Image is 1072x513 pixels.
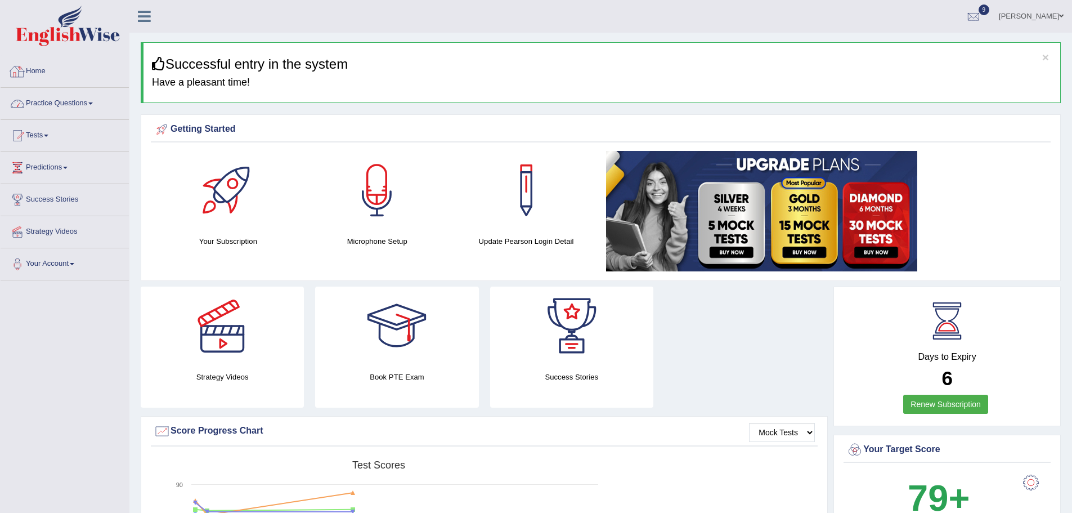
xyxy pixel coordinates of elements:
[315,371,478,383] h4: Book PTE Exam
[1,216,129,244] a: Strategy Videos
[846,352,1048,362] h4: Days to Expiry
[1,248,129,276] a: Your Account
[846,441,1048,458] div: Your Target Score
[1042,51,1049,63] button: ×
[490,371,653,383] h4: Success Stories
[606,151,917,271] img: small5.jpg
[308,235,446,247] h4: Microphone Setup
[154,121,1048,138] div: Getting Started
[457,235,595,247] h4: Update Pearson Login Detail
[152,77,1052,88] h4: Have a pleasant time!
[979,5,990,15] span: 9
[152,57,1052,72] h3: Successful entry in the system
[1,184,129,212] a: Success Stories
[1,120,129,148] a: Tests
[352,460,405,471] tspan: Test scores
[154,423,815,440] div: Score Progress Chart
[1,152,129,180] a: Predictions
[1,88,129,116] a: Practice Questions
[176,481,183,488] text: 90
[141,371,304,383] h4: Strategy Videos
[903,395,988,414] a: Renew Subscription
[159,235,297,247] h4: Your Subscription
[941,367,952,389] b: 6
[1,56,129,84] a: Home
